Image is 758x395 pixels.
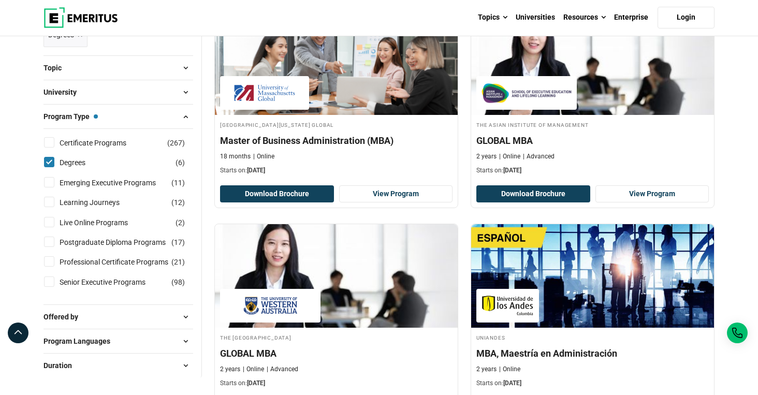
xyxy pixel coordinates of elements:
[43,358,193,373] button: Duration
[43,60,193,76] button: Topic
[43,360,80,371] span: Duration
[225,294,315,317] img: The University of Western Australia
[43,311,86,323] span: Offered by
[174,238,182,246] span: 17
[220,185,334,203] button: Download Brochure
[215,11,458,180] a: Business Management Course by University of Massachusetts Global - September 29, 2025 University ...
[482,81,572,105] img: The Asian Institute of Management
[215,224,458,393] a: Business Management Course by The University of Western Australia - September 30, 2025 The Univer...
[471,224,714,393] a: Business Management Course by Uniandes - October 27, 2025 Uniandes Uniandes MBA, Maestría en Admi...
[476,166,709,175] p: Starts on:
[503,379,521,387] span: [DATE]
[476,134,709,147] h4: GLOBAL MBA
[220,120,453,129] h4: [GEOGRAPHIC_DATA][US_STATE] Global
[267,365,298,374] p: Advanced
[60,237,186,248] a: Postgraduate Diploma Programs
[220,166,453,175] p: Starts on:
[215,11,458,115] img: Master of Business Administration (MBA) | Online Business Management Course
[178,158,182,167] span: 6
[43,62,70,74] span: Topic
[170,139,182,147] span: 267
[225,81,304,105] img: University of Massachusetts Global
[247,167,265,174] span: [DATE]
[220,347,453,360] h4: GLOBAL MBA
[60,177,177,188] a: Emerging Executive Programs
[60,197,140,208] a: Learning Journeys
[476,379,709,388] p: Starts on:
[476,333,709,342] h4: Uniandes
[43,309,193,325] button: Offered by
[220,333,453,342] h4: The [GEOGRAPHIC_DATA]
[171,237,185,248] span: ( )
[176,157,185,168] span: ( )
[339,185,453,203] a: View Program
[215,224,458,328] img: GLOBAL MBA | Online Business Management Course
[247,379,265,387] span: [DATE]
[60,157,106,168] a: Degrees
[658,7,715,28] a: Login
[60,256,189,268] a: Professional Certificate Programs
[220,134,453,147] h4: Master of Business Administration (MBA)
[60,217,149,228] a: Live Online Programs
[167,137,185,149] span: ( )
[174,198,182,207] span: 12
[43,333,193,349] button: Program Languages
[471,224,714,328] img: MBA, Maestría en Administración | Online Business Management Course
[178,218,182,227] span: 2
[43,86,85,98] span: University
[43,335,119,347] span: Program Languages
[476,120,709,129] h4: The Asian Institute of Management
[503,167,521,174] span: [DATE]
[60,276,166,288] a: Senior Executive Programs
[471,11,714,180] a: Business Management Course by The Asian Institute of Management - September 30, 2025 The Asian In...
[171,276,185,288] span: ( )
[523,152,555,161] p: Advanced
[243,365,264,374] p: Online
[220,379,453,388] p: Starts on:
[171,177,185,188] span: ( )
[174,179,182,187] span: 11
[60,137,147,149] a: Certificate Programs
[176,217,185,228] span: ( )
[174,258,182,266] span: 21
[499,365,520,374] p: Online
[253,152,274,161] p: Online
[43,109,193,124] button: Program Type
[476,365,497,374] p: 2 years
[476,152,497,161] p: 2 years
[499,152,520,161] p: Online
[482,294,534,317] img: Uniandes
[171,256,185,268] span: ( )
[476,347,709,360] h4: MBA, Maestría en Administración
[43,84,193,100] button: University
[471,11,714,115] img: GLOBAL MBA | Online Business Management Course
[595,185,709,203] a: View Program
[220,152,251,161] p: 18 months
[43,111,98,122] span: Program Type
[174,278,182,286] span: 98
[476,185,590,203] button: Download Brochure
[171,197,185,208] span: ( )
[220,365,240,374] p: 2 years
